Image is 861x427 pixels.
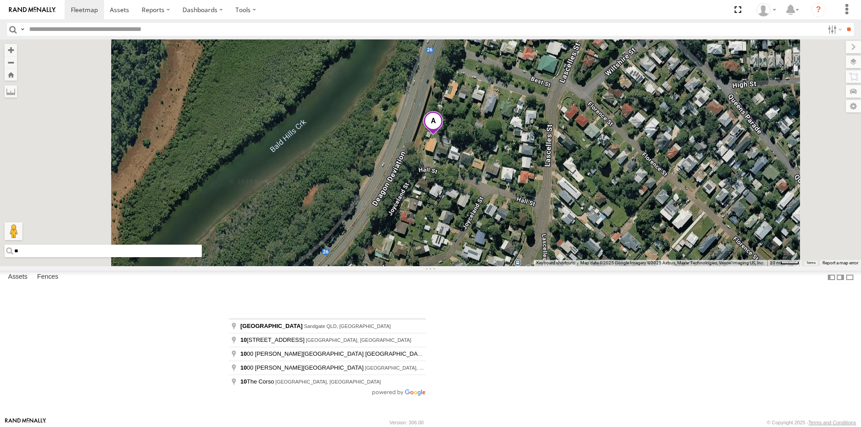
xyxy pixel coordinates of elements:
[4,85,17,98] label: Measure
[770,260,780,265] span: 20 m
[845,271,854,284] label: Hide Summary Table
[240,336,306,343] span: [STREET_ADDRESS]
[822,260,858,265] a: Report a map error
[240,364,247,371] span: 10
[19,23,26,36] label: Search Query
[4,44,17,56] button: Zoom in
[240,378,247,385] span: 10
[304,323,391,329] span: Sandgate QLD, [GEOGRAPHIC_DATA]
[9,7,56,13] img: rand-logo.svg
[240,350,247,357] span: 10
[365,365,470,371] span: [GEOGRAPHIC_DATA], [GEOGRAPHIC_DATA]
[536,260,575,266] button: Keyboard shortcuts
[767,260,802,266] button: Map scale: 20 m per 38 pixels
[240,364,365,371] span: 00 [PERSON_NAME][GEOGRAPHIC_DATA]
[4,271,32,284] label: Assets
[275,379,381,384] span: [GEOGRAPHIC_DATA], [GEOGRAPHIC_DATA]
[5,418,46,427] a: Visit our Website
[4,69,17,81] button: Zoom Home
[33,271,63,284] label: Fences
[306,337,411,343] span: [GEOGRAPHIC_DATA], [GEOGRAPHIC_DATA]
[240,378,275,385] span: The Corso
[809,420,856,425] a: Terms and Conditions
[4,56,17,69] button: Zoom out
[846,100,861,112] label: Map Settings
[240,350,427,357] span: 00 [PERSON_NAME][GEOGRAPHIC_DATA] [GEOGRAPHIC_DATA]
[811,3,826,17] i: ?
[767,420,856,425] div: © Copyright 2025 -
[824,23,844,36] label: Search Filter Options
[240,323,303,329] span: [GEOGRAPHIC_DATA]
[806,261,816,264] a: Terms (opens in new tab)
[827,271,836,284] label: Dock Summary Table to the Left
[753,3,779,17] div: Laura Van Bruggen
[390,420,424,425] div: Version: 306.00
[4,222,22,240] button: Drag Pegman onto the map to open Street View
[836,271,845,284] label: Dock Summary Table to the Right
[580,260,765,265] span: Map data ©2025 Google Imagery ©2025 Airbus, Maxar Technologies, Vexcel Imaging US, Inc.
[240,336,247,343] span: 10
